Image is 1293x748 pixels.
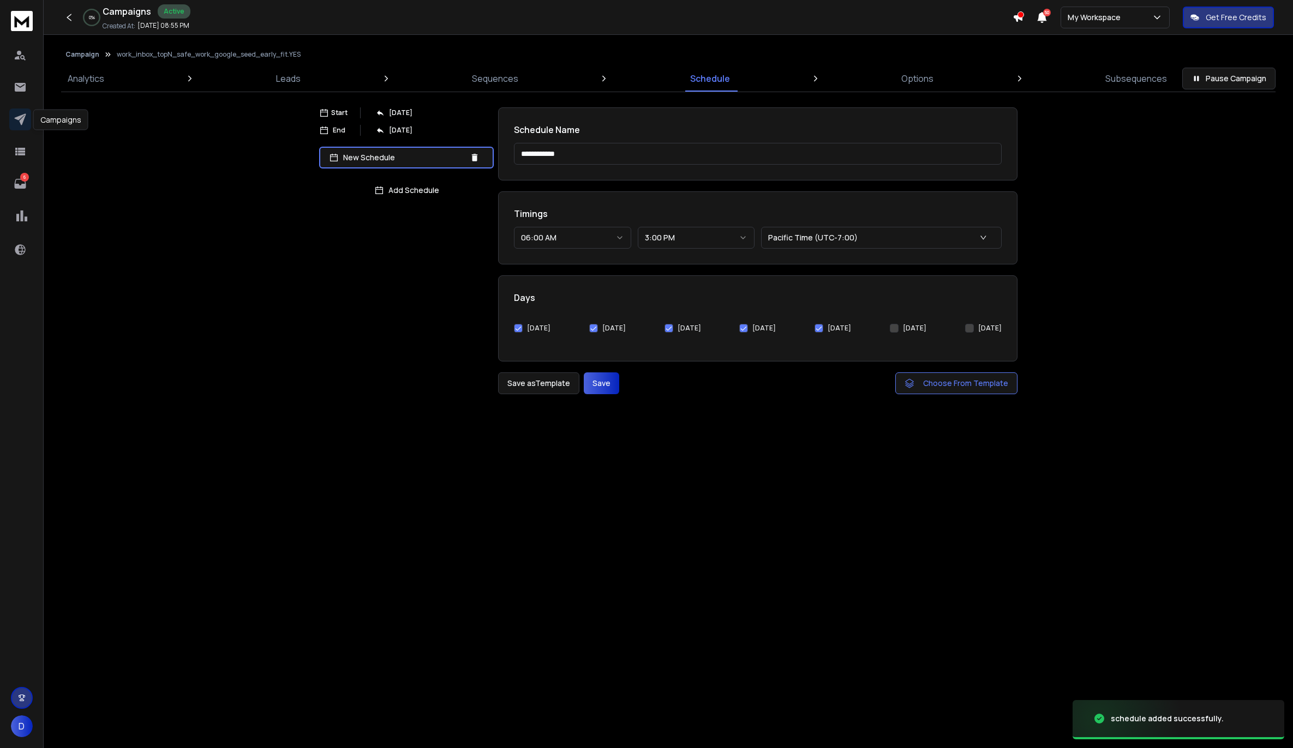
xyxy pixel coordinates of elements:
[684,65,737,92] a: Schedule
[20,173,29,182] p: 6
[1105,72,1167,85] p: Subsequences
[11,11,33,31] img: logo
[514,227,631,249] button: 06:00 AM
[7,4,28,25] button: go back
[9,70,209,161] div: Box says…
[9,186,179,333] div: Hey [PERSON_NAME], thanks for reaching out.Yes, if you leave the subject line blank in your follo...
[17,124,170,146] div: Our usual reply time 🕒
[89,14,95,21] p: 0 %
[17,219,170,326] div: Yes, if you leave the subject line blank in your follow-up, it will automatically pick up the pre...
[1043,9,1051,16] span: 50
[61,65,111,92] a: Analytics
[52,357,61,366] button: Upload attachment
[171,4,191,25] button: Home
[62,164,93,172] b: Lakshita
[9,161,209,186] div: Lakshita says…
[903,324,926,333] label: [DATE]
[389,126,412,135] p: [DATE]
[53,10,69,19] h1: Box
[17,98,104,118] b: [EMAIL_ADDRESS][DOMAIN_NAME]
[33,110,88,130] div: Campaigns
[472,72,518,85] p: Sequences
[768,232,862,243] p: Pacific Time (UTC-7:00)
[333,126,345,135] p: End
[343,152,465,163] p: New Schedule
[69,357,78,366] button: Start recording
[187,353,205,370] button: Send a message…
[498,372,579,394] button: Save asTemplate
[602,324,626,333] label: [DATE]
[389,108,412,117] p: [DATE]
[1206,12,1266,23] p: Get Free Credits
[895,65,940,92] a: Options
[584,372,619,394] button: Save
[923,378,1008,389] span: Choose From Template
[901,72,933,85] p: Options
[117,50,301,59] p: work_inbox_topN_safe_work_google_seed_early_fit.YES
[9,173,31,195] a: 6
[31,6,49,23] img: Profile image for Box
[34,357,43,366] button: Gif picker
[1182,68,1276,89] button: Pause Campaign
[1111,713,1224,724] div: schedule added successfully.
[191,4,211,24] div: Close
[158,4,190,19] div: Active
[1068,12,1125,23] p: My Workspace
[331,108,348,117] p: Start
[27,136,103,144] b: under 10 minutes
[62,163,171,173] div: joined the conversation
[1099,65,1174,92] a: Subsequences
[47,162,58,173] img: Profile image for Lakshita
[68,72,104,85] p: Analytics
[978,324,1002,333] label: [DATE]
[678,324,701,333] label: [DATE]
[9,70,179,153] div: You’ll get replies here and in your email:✉️[EMAIL_ADDRESS][DOMAIN_NAME]Our usual reply time🕒unde...
[1183,7,1274,28] button: Get Free Credits
[48,22,201,55] div: Thanks for explaining how to get the classic "Re: previous headline" experience for my follow up ...
[17,192,170,214] div: Hey [PERSON_NAME], thanks for reaching out.
[103,22,135,31] p: Created At:
[527,324,550,333] label: [DATE]
[137,21,189,30] p: [DATE] 08:55 PM
[276,72,301,85] p: Leads
[514,123,1002,136] h1: Schedule Name
[752,324,776,333] label: [DATE]
[270,65,307,92] a: Leads
[465,65,525,92] a: Sequences
[895,372,1017,394] button: Choose From Template
[690,72,730,85] p: Schedule
[65,50,99,59] button: Campaign
[319,179,494,201] button: Add Schedule
[514,291,1002,304] h1: Days
[9,334,209,353] textarea: Message…
[828,324,851,333] label: [DATE]
[17,357,26,366] button: Emoji picker
[9,186,209,352] div: Lakshita says…
[11,715,33,737] button: D
[17,76,170,119] div: You’ll get replies here and in your email: ✉️
[638,227,755,249] button: 3:00 PM
[103,5,151,18] h1: Campaigns
[514,207,1002,220] h1: Timings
